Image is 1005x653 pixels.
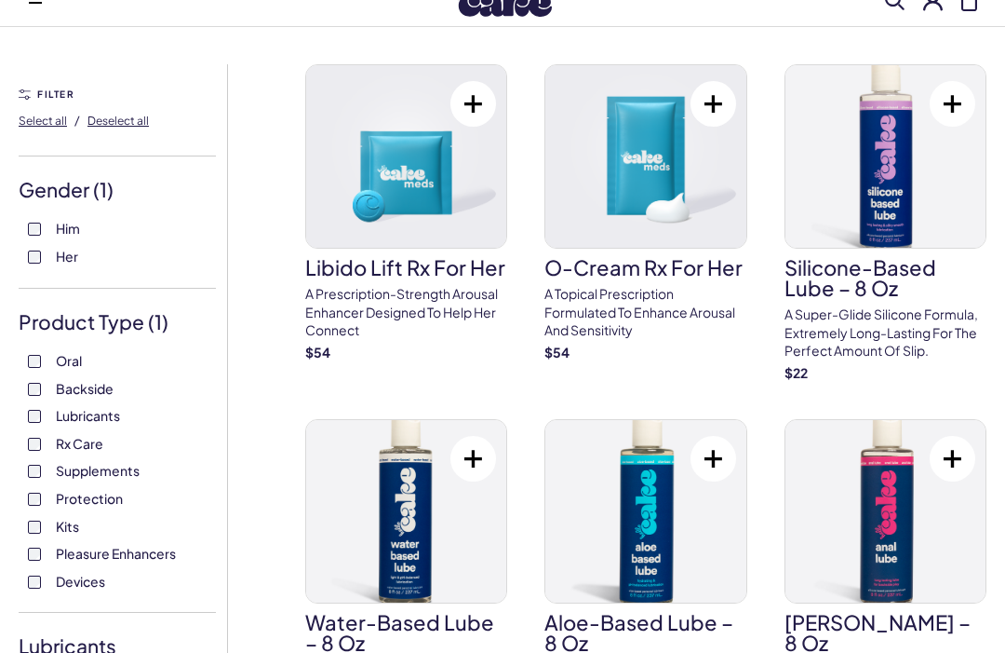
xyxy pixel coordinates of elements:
a: Silicone-Based Lube – 8 ozSilicone-Based Lube – 8 ozA super-glide silicone formula, extremely lon... [784,64,986,382]
span: Backside [56,376,114,401]
h3: Silicone-Based Lube – 8 oz [784,257,986,298]
button: Select all [19,105,67,135]
span: Him [56,216,80,240]
h3: Libido Lift Rx For Her [305,257,507,278]
span: Select all [19,114,67,128]
h3: [PERSON_NAME] – 8 oz [784,612,986,653]
a: O-Cream Rx for HerO-Cream Rx for HerA topical prescription formulated to enhance arousal and sens... [544,64,746,361]
span: Deselect all [87,114,149,128]
input: Kits [28,521,41,534]
input: Lubricants [28,410,41,423]
img: O-Cream Rx for Her [545,65,745,248]
button: Deselect all [87,105,149,135]
span: Devices [56,569,105,593]
input: Backside [28,383,41,396]
img: Water-Based Lube – 8 oz [306,420,506,603]
input: Devices [28,576,41,589]
span: Pleasure Enhancers [56,541,176,565]
span: Supplements [56,458,140,483]
strong: $ 54 [305,344,330,361]
input: Her [28,251,41,264]
input: Pleasure Enhancers [28,548,41,561]
strong: $ 22 [784,364,808,381]
img: Aloe-Based Lube – 8 oz [545,420,745,603]
img: Anal Lube – 8 oz [785,420,985,603]
h3: Water-Based Lube – 8 oz [305,612,507,653]
img: Silicone-Based Lube – 8 oz [785,65,985,248]
a: Libido Lift Rx For HerLibido Lift Rx For HerA prescription-strength arousal enhancer designed to ... [305,64,507,361]
span: / [74,112,80,129]
span: Rx Care [56,431,103,456]
h3: Aloe-Based Lube – 8 oz [544,612,746,653]
input: Rx Care [28,438,41,451]
p: A topical prescription formulated to enhance arousal and sensitivity [544,285,746,340]
p: A super-glide silicone formula, extremely long-lasting for the perfect amount of slip. [784,306,986,361]
span: Kits [56,514,79,538]
h3: O-Cream Rx for Her [544,257,746,278]
input: Oral [28,355,41,368]
input: Protection [28,493,41,506]
input: Supplements [28,465,41,478]
span: Her [56,244,78,268]
img: Libido Lift Rx For Her [306,65,506,248]
span: Protection [56,486,123,510]
span: Oral [56,348,82,373]
input: Him [28,223,41,236]
span: Lubricants [56,403,120,428]
strong: $ 54 [544,344,569,361]
p: A prescription-strength arousal enhancer designed to help her connect [305,285,507,340]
